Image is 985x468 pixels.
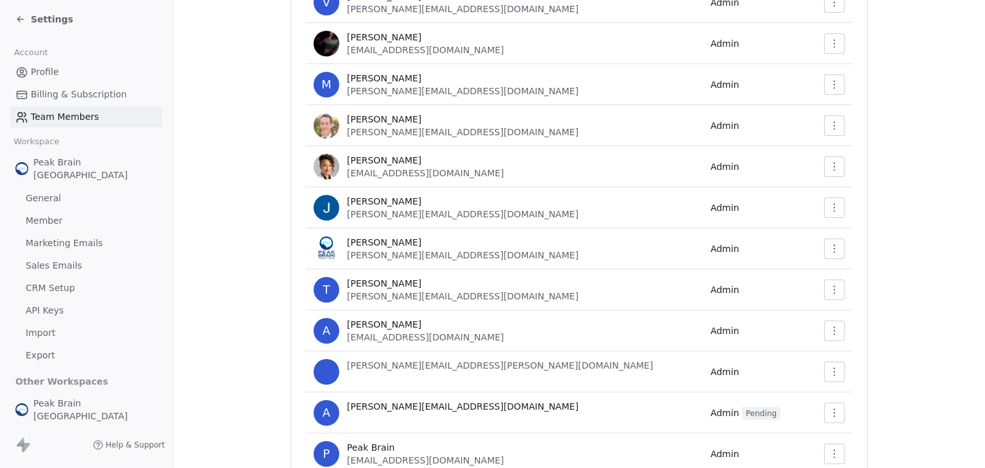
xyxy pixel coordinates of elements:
span: Export [26,349,55,362]
span: [PERSON_NAME] [347,72,421,85]
span: Pending [742,407,780,420]
span: [EMAIL_ADDRESS][DOMAIN_NAME] [347,168,504,178]
span: [PERSON_NAME][EMAIL_ADDRESS][DOMAIN_NAME] [347,86,578,96]
span: [PERSON_NAME] [347,277,421,290]
a: Marketing Emails [10,233,162,254]
span: [EMAIL_ADDRESS][DOMAIN_NAME] [347,455,504,465]
span: Help & Support [106,440,165,450]
img: nZoxy8t-HxyfDD1LuUzbfzY_CM0yVUo9JCwN6_YgxCo [314,236,339,262]
span: [PERSON_NAME][EMAIL_ADDRESS][DOMAIN_NAME] [347,127,578,137]
span: [PERSON_NAME][EMAIL_ADDRESS][DOMAIN_NAME] [347,4,578,14]
span: [PERSON_NAME] [347,154,421,167]
span: Admin [711,79,739,90]
span: Import [26,326,55,340]
span: Admin [711,38,739,49]
span: Peak Brain [GEOGRAPHIC_DATA] [33,156,157,181]
a: Settings [15,13,73,26]
span: Admin [711,244,739,254]
a: Import [10,322,162,344]
span: Marketing Emails [26,237,103,250]
a: API Keys [10,300,162,321]
span: Admin [711,367,739,377]
span: Admin [711,449,739,459]
span: [PERSON_NAME] [347,236,421,249]
a: Team Members [10,106,162,128]
span: API Keys [26,304,63,317]
span: Admin [711,408,780,418]
span: [PERSON_NAME][EMAIL_ADDRESS][PERSON_NAME][DOMAIN_NAME] [347,360,653,371]
img: Peak%20Brain%20Logo.png [15,162,28,175]
a: CRM Setup [10,278,162,299]
a: Sales Emails [10,255,162,276]
span: [PERSON_NAME] [347,113,421,126]
a: Export [10,345,162,366]
span: Sales Emails [26,259,82,272]
img: peakbrain_logo.jpg [15,403,28,416]
span: Admin [711,162,739,172]
span: A [314,318,339,344]
span: [PERSON_NAME] [347,195,421,208]
img: zzsyNwQ56tAekTVTzgHjXHnG02ljEwcyqATicHziNSg [314,113,339,138]
span: [PERSON_NAME][EMAIL_ADDRESS][DOMAIN_NAME] [347,209,578,219]
span: [PERSON_NAME][EMAIL_ADDRESS][DOMAIN_NAME] [347,291,578,301]
span: a [314,400,339,426]
span: [PERSON_NAME][EMAIL_ADDRESS][DOMAIN_NAME] [347,400,578,413]
span: Peak Brain [347,441,394,454]
a: Profile [10,62,162,83]
span: CRM Setup [26,281,75,295]
a: Billing & Subscription [10,84,162,105]
span: Admin [711,203,739,213]
span: P [314,441,339,467]
span: [EMAIL_ADDRESS][DOMAIN_NAME] [347,45,504,55]
span: [EMAIL_ADDRESS][DOMAIN_NAME] [347,332,504,342]
a: General [10,188,162,209]
a: Member [10,210,162,231]
span: [PERSON_NAME] [347,31,421,44]
a: Help & Support [93,440,165,450]
span: Workspace [8,132,65,151]
span: Other Workspaces [10,371,114,392]
img: mDbyJMVxTmBmGCOQt63LbK5cWR2Zr9MU_mcqncFHarc [314,195,339,221]
span: Team Members [31,110,99,124]
span: Admin [711,285,739,295]
span: Member [26,214,63,228]
span: [PERSON_NAME][EMAIL_ADDRESS][DOMAIN_NAME] [347,250,578,260]
span: General [26,192,61,205]
span: Admin [711,326,739,336]
span: Billing & Subscription [31,88,127,101]
span: M [314,72,339,97]
span: T [314,277,339,303]
img: IMG_9082%20(1).jpg [314,154,339,180]
span: Admin [711,121,739,131]
span: [PERSON_NAME] [347,318,421,331]
span: Account [8,43,53,62]
span: Profile [31,65,59,79]
span: Settings [31,13,73,26]
span: Peak Brain [GEOGRAPHIC_DATA] [33,397,157,422]
img: David_pilback.jpg [314,31,339,56]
